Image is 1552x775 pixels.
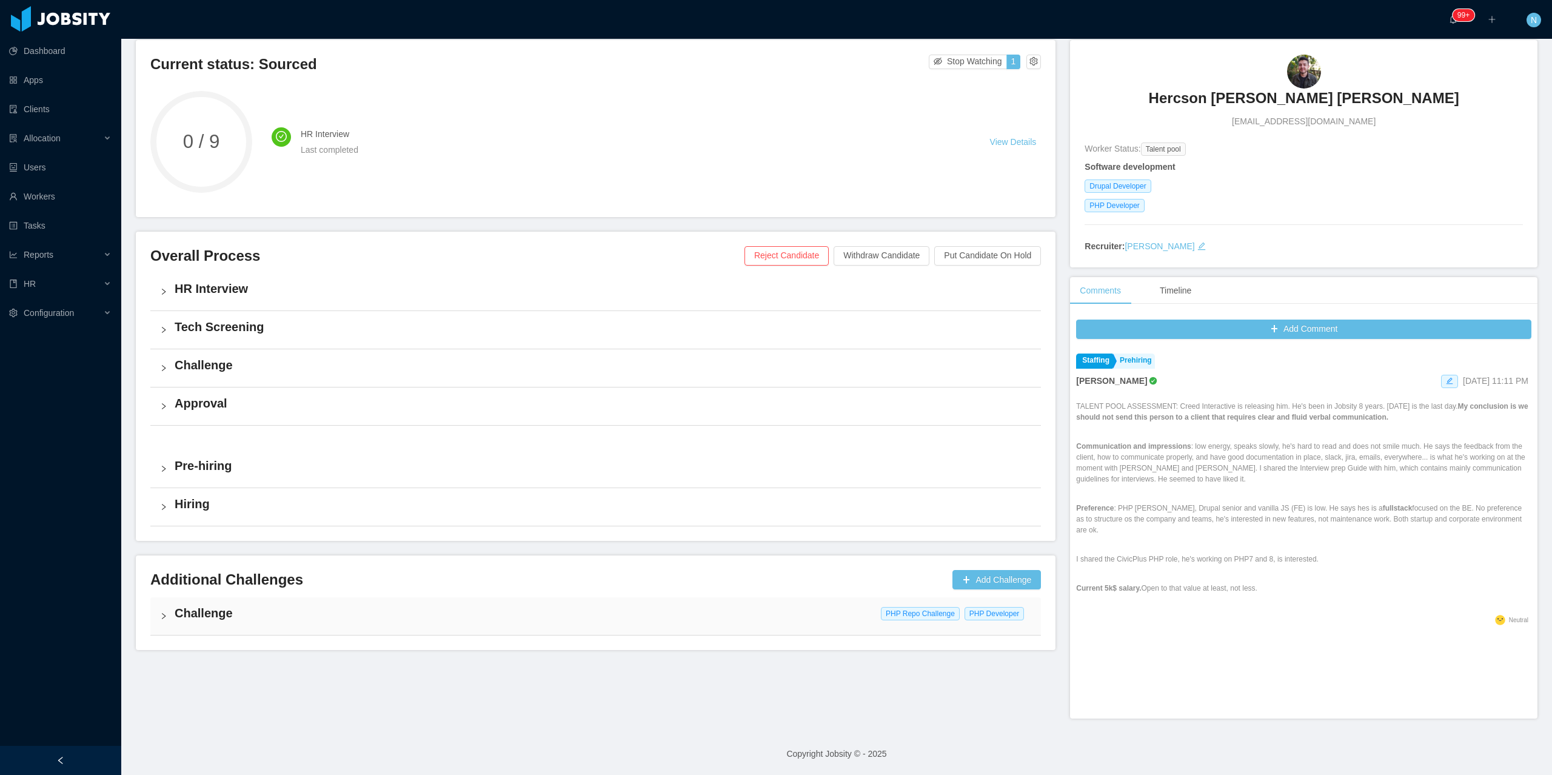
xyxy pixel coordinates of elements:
strong: Communication and impressions [1076,442,1191,451]
h3: Current status: Sourced [150,55,929,74]
span: Neutral [1509,617,1528,623]
p: : PHP [PERSON_NAME], Drupal senior and vanilla JS (FE) is low. He says hes is a focused on the BE... [1076,503,1531,535]
h3: Hercson [PERSON_NAME] [PERSON_NAME] [1149,89,1459,108]
button: Put Candidate On Hold [934,246,1041,266]
a: Prehiring [1114,354,1155,369]
h4: Challenge [175,605,1031,622]
h4: Pre-hiring [175,457,1031,474]
i: icon: bell [1449,15,1457,24]
i: icon: edit [1446,377,1453,384]
div: Last completed [301,143,961,156]
strong: My conclusion is we should not send this person to a client that requires clear and fluid verbal ... [1076,402,1528,421]
button: icon: eye-invisibleStop Watching [929,55,1007,69]
h4: Approval [175,395,1031,412]
i: icon: edit [1197,242,1206,250]
a: icon: pie-chartDashboard [9,39,112,63]
h3: Overall Process [150,246,744,266]
i: icon: setting [9,309,18,317]
h3: Additional Challenges [150,570,948,589]
span: PHP Developer [1085,199,1145,212]
strong: [PERSON_NAME] [1076,376,1147,386]
i: icon: right [160,403,167,410]
i: icon: right [160,465,167,472]
a: icon: profileTasks [9,213,112,238]
p: I shared the CivicPlus PHP role, he's working on PHP7 and 8, is interested. [1076,554,1531,565]
span: Drupal Developer [1085,179,1151,193]
a: icon: userWorkers [9,184,112,209]
i: icon: book [9,280,18,288]
a: [PERSON_NAME] [1125,241,1194,251]
h4: HR Interview [175,280,1031,297]
div: icon: rightChallenge [150,597,1041,635]
span: Worker Status: [1085,144,1140,153]
span: Configuration [24,308,74,318]
p: : low energy, speaks slowly, he's hard to read and does not smile much. He says the feedback from... [1076,441,1531,485]
button: Reject Candidate [744,246,829,266]
strong: Software development [1085,162,1175,172]
p: TALENT POOL ASSESSMENT: Creed Interactive is releasing him. He's been in Jobsity 8 years. [DATE] ... [1076,401,1531,423]
p: Open to that value at least, not less. [1076,583,1531,594]
span: [EMAIL_ADDRESS][DOMAIN_NAME] [1232,115,1376,128]
h4: Challenge [175,357,1031,374]
span: N [1531,13,1537,27]
a: icon: robotUsers [9,155,112,179]
span: PHP Developer [965,607,1025,620]
i: icon: right [160,288,167,295]
div: Timeline [1150,277,1201,304]
div: icon: rightApproval [150,387,1041,425]
i: icon: right [160,612,167,620]
button: Withdraw Candidate [834,246,929,266]
footer: Copyright Jobsity © - 2025 [121,733,1552,775]
a: Staffing [1076,354,1112,369]
span: 0 / 9 [150,132,252,151]
i: icon: right [160,326,167,334]
i: icon: line-chart [9,250,18,259]
span: Reports [24,250,53,260]
h4: HR Interview [301,127,961,141]
strong: Preference [1076,504,1114,512]
i: icon: check-circle [276,131,287,142]
span: Talent pool [1141,143,1186,156]
strong: fullstack [1383,504,1413,512]
div: Comments [1070,277,1131,304]
button: icon: setting [1026,55,1041,69]
img: 06afdd10-5fe8-11e9-881a-3d231adde2d8_66563e66c5745-90w.png [1287,55,1321,89]
a: Hercson [PERSON_NAME] [PERSON_NAME] [1149,89,1459,115]
h4: Hiring [175,495,1031,512]
h4: Tech Screening [175,318,1031,335]
strong: Recruiter: [1085,241,1125,251]
button: 1 [1006,55,1021,69]
a: icon: appstoreApps [9,68,112,92]
i: icon: right [160,503,167,511]
button: icon: plusAdd Challenge [952,570,1041,589]
div: icon: rightHiring [150,488,1041,526]
span: [DATE] 11:11 PM [1463,376,1528,386]
i: icon: solution [9,134,18,143]
div: icon: rightPre-hiring [150,450,1041,488]
span: HR [24,279,36,289]
div: icon: rightHR Interview [150,273,1041,310]
a: icon: auditClients [9,97,112,121]
i: icon: plus [1488,15,1496,24]
span: Allocation [24,133,61,143]
span: PHP Repo Challenge [881,607,960,620]
strong: Current 5k$ salary. [1076,584,1141,592]
div: icon: rightChallenge [150,349,1041,387]
div: icon: rightTech Screening [150,311,1041,349]
button: icon: plusAdd Comment [1076,320,1531,339]
i: icon: right [160,364,167,372]
sup: 1654 [1453,9,1474,21]
a: View Details [990,137,1037,147]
